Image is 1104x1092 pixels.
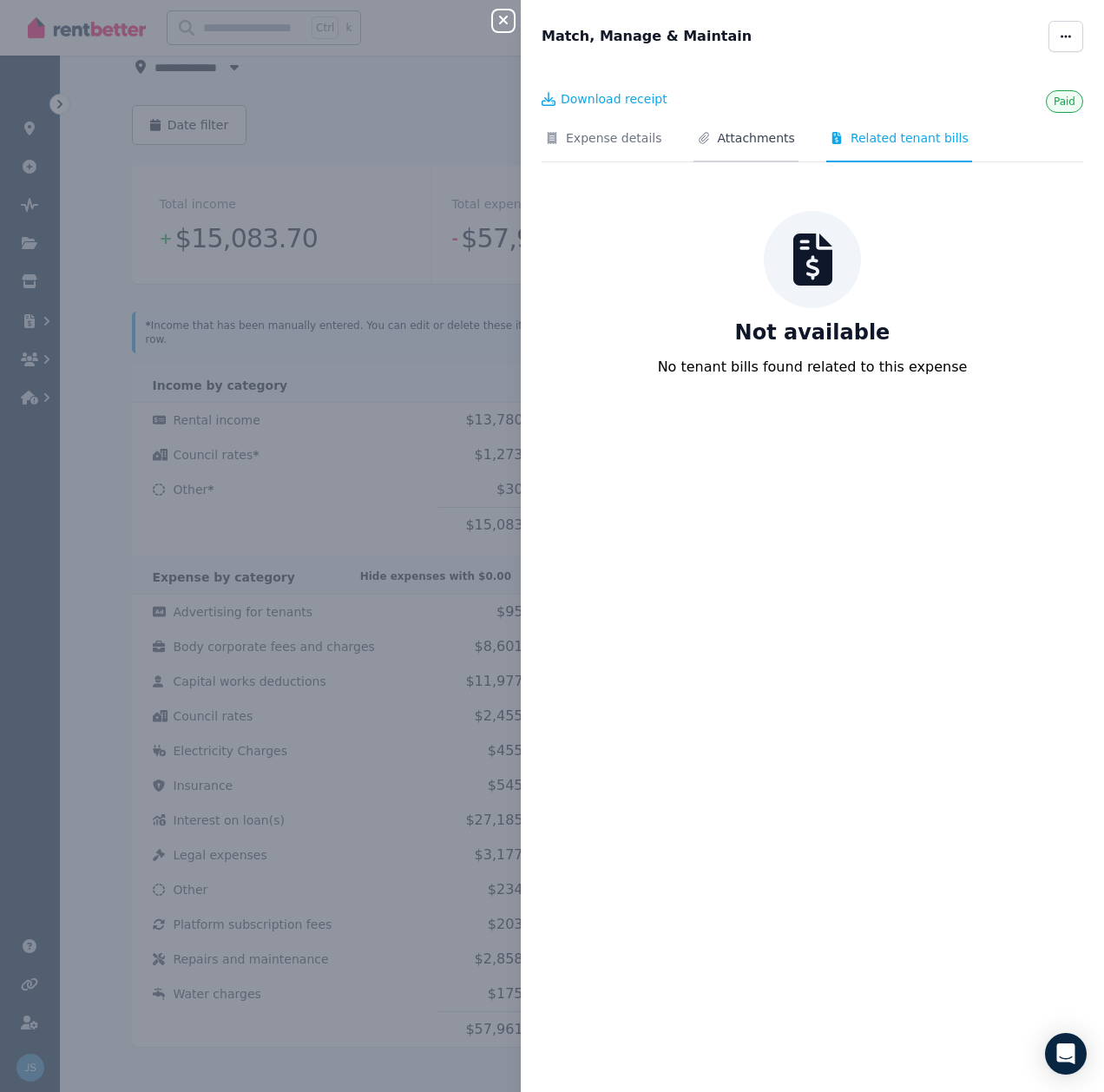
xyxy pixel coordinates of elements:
[1045,1033,1087,1075] div: Open Intercom Messenger
[658,357,968,378] p: No tenant bills found related to this expense
[851,129,969,147] span: Related tenant bills
[566,129,662,147] span: Expense details
[718,129,795,147] span: Attachments
[1054,95,1075,108] span: Paid
[542,129,1083,162] nav: Tabs
[735,319,890,346] p: Not available
[561,90,667,108] span: Download receipt
[542,26,752,47] span: Match, Manage & Maintain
